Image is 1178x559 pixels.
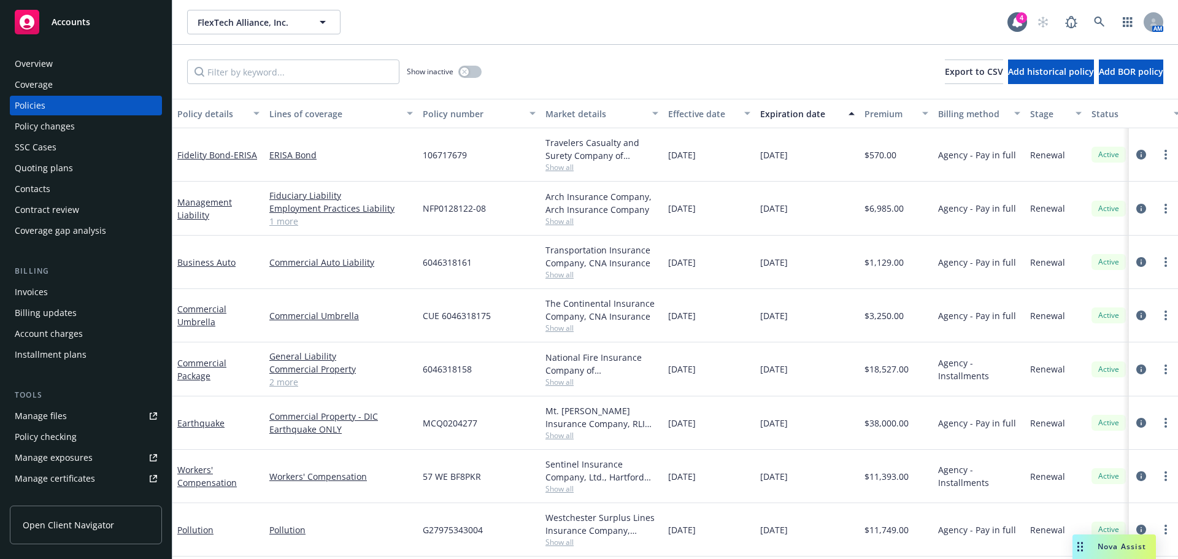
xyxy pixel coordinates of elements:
[15,345,87,364] div: Installment plans
[864,107,915,120] div: Premium
[10,389,162,401] div: Tools
[10,96,162,115] a: Policies
[864,256,904,269] span: $1,129.00
[864,309,904,322] span: $3,250.00
[1098,541,1146,552] span: Nova Assist
[1096,203,1121,214] span: Active
[10,324,162,344] a: Account charges
[1030,256,1065,269] span: Renewal
[864,523,909,536] span: $11,749.00
[269,107,399,120] div: Lines of coverage
[10,5,162,39] a: Accounts
[269,350,413,363] a: General Liability
[10,345,162,364] a: Installment plans
[172,99,264,128] button: Policy details
[541,99,663,128] button: Market details
[545,136,658,162] div: Travelers Casualty and Surety Company of America, Travelers Insurance
[269,363,413,376] a: Commercial Property
[1030,202,1065,215] span: Renewal
[545,377,658,387] span: Show all
[177,464,237,488] a: Workers' Compensation
[668,107,737,120] div: Effective date
[10,158,162,178] a: Quoting plans
[945,60,1003,84] button: Export to CSV
[1030,417,1065,430] span: Renewal
[1115,10,1140,34] a: Switch app
[545,323,658,333] span: Show all
[938,463,1020,489] span: Agency - Installments
[10,406,162,426] a: Manage files
[864,470,909,483] span: $11,393.00
[10,448,162,468] a: Manage exposures
[15,490,77,509] div: Manage claims
[938,309,1016,322] span: Agency - Pay in full
[1096,149,1121,160] span: Active
[231,149,257,161] span: - ERISA
[269,523,413,536] a: Pollution
[1030,363,1065,376] span: Renewal
[938,523,1016,536] span: Agency - Pay in full
[177,256,236,268] a: Business Auto
[269,189,413,202] a: Fiduciary Liability
[1134,362,1149,377] a: circleInformation
[177,196,232,221] a: Management Liability
[10,179,162,199] a: Contacts
[668,523,696,536] span: [DATE]
[545,484,658,494] span: Show all
[418,99,541,128] button: Policy number
[1158,147,1173,162] a: more
[423,309,491,322] span: CUE 6046318175
[15,303,77,323] div: Billing updates
[10,282,162,302] a: Invoices
[545,404,658,430] div: Mt. [PERSON_NAME] Insurance Company, RLI Corp, CRC Group
[1096,471,1121,482] span: Active
[760,202,788,215] span: [DATE]
[1134,522,1149,537] a: circleInformation
[1059,10,1084,34] a: Report a Bug
[1158,308,1173,323] a: more
[864,417,909,430] span: $38,000.00
[938,148,1016,161] span: Agency - Pay in full
[269,148,413,161] a: ERISA Bond
[423,107,522,120] div: Policy number
[545,430,658,441] span: Show all
[15,179,50,199] div: Contacts
[1158,522,1173,537] a: more
[423,202,486,215] span: NFP0128122-08
[668,417,696,430] span: [DATE]
[760,148,788,161] span: [DATE]
[177,524,214,536] a: Pollution
[1008,60,1094,84] button: Add historical policy
[545,216,658,226] span: Show all
[10,303,162,323] a: Billing updates
[10,427,162,447] a: Policy checking
[668,202,696,215] span: [DATE]
[755,99,860,128] button: Expiration date
[760,107,841,120] div: Expiration date
[15,137,56,157] div: SSC Cases
[423,148,467,161] span: 106717679
[10,137,162,157] a: SSC Cases
[15,200,79,220] div: Contract review
[938,256,1016,269] span: Agency - Pay in full
[545,269,658,280] span: Show all
[760,363,788,376] span: [DATE]
[1030,523,1065,536] span: Renewal
[52,17,90,27] span: Accounts
[1072,534,1088,559] div: Drag to move
[15,75,53,94] div: Coverage
[1134,255,1149,269] a: circleInformation
[1091,107,1166,120] div: Status
[1031,10,1055,34] a: Start snowing
[269,202,413,215] a: Employment Practices Liability
[10,200,162,220] a: Contract review
[15,96,45,115] div: Policies
[938,357,1020,382] span: Agency - Installments
[10,265,162,277] div: Billing
[933,99,1025,128] button: Billing method
[1158,415,1173,430] a: more
[15,427,77,447] div: Policy checking
[407,66,453,77] span: Show inactive
[1016,12,1027,23] div: 4
[1099,60,1163,84] button: Add BOR policy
